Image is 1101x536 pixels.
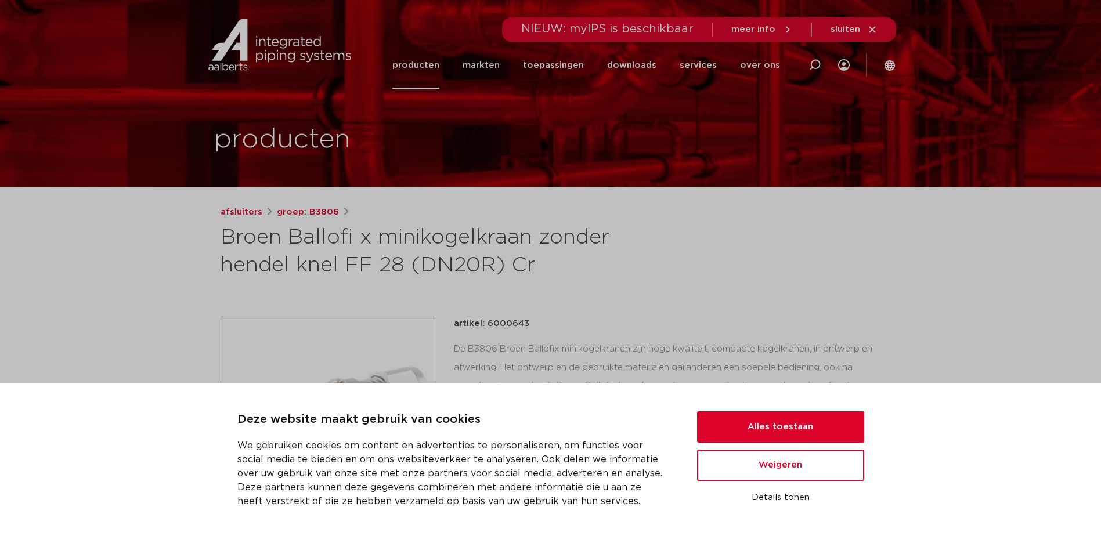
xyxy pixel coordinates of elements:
p: Deze website maakt gebruik van cookies [237,411,669,429]
p: We gebruiken cookies om content en advertenties te personaliseren, om functies voor social media ... [237,439,669,508]
a: afsluiters [221,205,262,219]
h1: Broen Ballofi x minikogelkraan zonder hendel knel FF 28 (DN20R) Cr [221,224,656,280]
h1: producten [214,121,351,158]
a: meer info [731,24,793,35]
div: De B3806 Broen Ballofix minikogelkranen zijn hoge kwaliteit, compacte kogelkranen, in ontwerp en ... [454,340,881,456]
a: sluiten [831,24,878,35]
a: producten [392,42,439,89]
button: Details tonen [697,488,864,508]
a: over ons [740,42,780,89]
div: my IPS [838,42,850,89]
button: Alles toestaan [697,411,864,443]
span: NIEUW: myIPS is beschikbaar [521,23,694,35]
a: downloads [607,42,656,89]
span: sluiten [831,25,860,34]
button: Weigeren [697,450,864,481]
a: services [680,42,717,89]
span: meer info [731,25,775,34]
img: Product Image for Broen Ballofi x minikogelkraan zonder hendel knel FF 28 (DN20R) Cr [221,317,435,531]
a: toepassingen [523,42,584,89]
p: artikel: 6000643 [454,317,529,331]
nav: Menu [392,42,780,89]
a: groep: B3806 [277,205,339,219]
a: markten [463,42,500,89]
